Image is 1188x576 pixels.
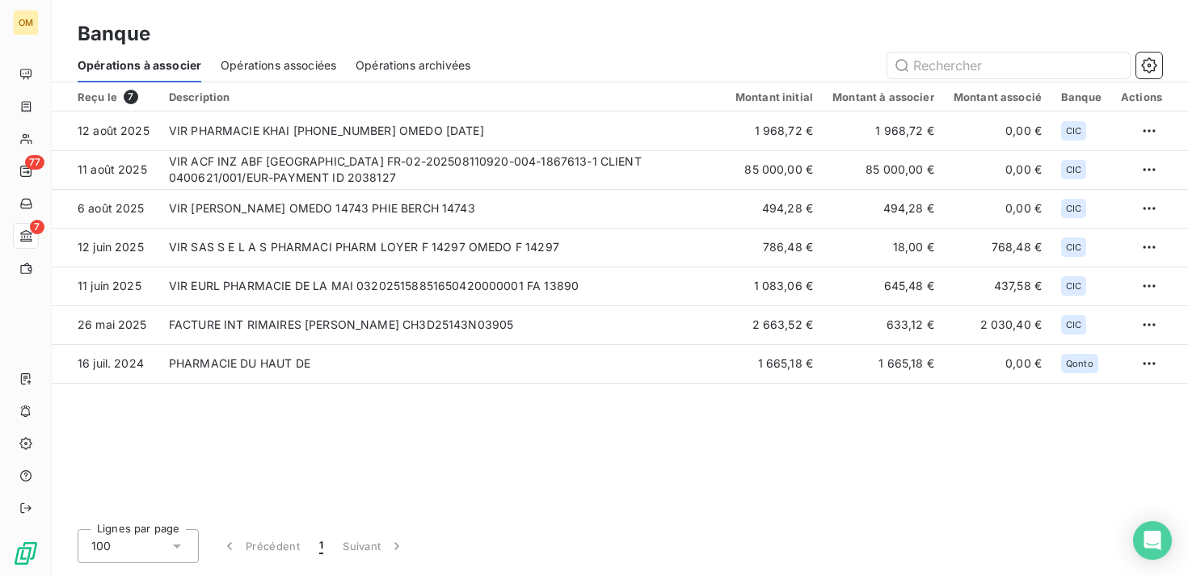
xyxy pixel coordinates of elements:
[52,189,159,228] td: 6 août 2025
[13,158,38,184] a: 77
[52,150,159,189] td: 11 août 2025
[1066,165,1081,174] span: CIC
[124,90,138,104] span: 7
[887,53,1130,78] input: Rechercher
[13,10,39,36] div: OM
[159,305,726,344] td: FACTURE INT RIMAIRES [PERSON_NAME] CH3D25143N03905
[169,90,716,103] div: Description
[13,223,38,249] a: 7
[52,344,159,383] td: 16 juil. 2024
[1066,320,1081,330] span: CIC
[1066,204,1081,213] span: CIC
[1061,90,1102,103] div: Banque
[726,344,823,383] td: 1 665,18 €
[823,189,944,228] td: 494,28 €
[1133,521,1172,560] div: Open Intercom Messenger
[159,111,726,150] td: VIR PHARMACIE KHAI [PHONE_NUMBER] OMEDO [DATE]
[726,228,823,267] td: 786,48 €
[91,538,111,554] span: 100
[30,220,44,234] span: 7
[954,90,1042,103] div: Montant associé
[25,155,44,170] span: 77
[1066,242,1081,252] span: CIC
[823,111,944,150] td: 1 968,72 €
[832,90,934,103] div: Montant à associer
[221,57,336,74] span: Opérations associées
[944,150,1051,189] td: 0,00 €
[78,90,150,104] div: Reçu le
[1121,90,1162,103] div: Actions
[319,538,323,554] span: 1
[356,57,470,74] span: Opérations archivées
[823,150,944,189] td: 85 000,00 €
[823,228,944,267] td: 18,00 €
[944,344,1051,383] td: 0,00 €
[823,344,944,383] td: 1 665,18 €
[823,305,944,344] td: 633,12 €
[1066,359,1093,368] span: Qonto
[726,111,823,150] td: 1 968,72 €
[944,228,1051,267] td: 768,48 €
[944,111,1051,150] td: 0,00 €
[726,267,823,305] td: 1 083,06 €
[212,529,310,563] button: Précédent
[78,19,150,48] h3: Banque
[726,189,823,228] td: 494,28 €
[52,111,159,150] td: 12 août 2025
[333,529,415,563] button: Suivant
[726,305,823,344] td: 2 663,52 €
[1066,126,1081,136] span: CIC
[52,267,159,305] td: 11 juin 2025
[310,529,333,563] button: 1
[159,267,726,305] td: VIR EURL PHARMACIE DE LA MAI 032025158851650420000001 FA 13890
[159,150,726,189] td: VIR ACF INZ ABF [GEOGRAPHIC_DATA] FR-02-202508110920-004-1867613-1 CLIENT 0400621/001/EUR-PAYMENT...
[159,228,726,267] td: VIR SAS S E L A S PHARMACI PHARM LOYER F 14297 OMEDO F 14297
[52,305,159,344] td: 26 mai 2025
[823,267,944,305] td: 645,48 €
[13,540,39,566] img: Logo LeanPay
[159,344,726,383] td: PHARMACIE DU HAUT DE
[944,189,1051,228] td: 0,00 €
[159,189,726,228] td: VIR [PERSON_NAME] OMEDO 14743 PHIE BERCH 14743
[78,57,201,74] span: Opérations à associer
[944,267,1051,305] td: 437,58 €
[1066,281,1081,291] span: CIC
[735,90,813,103] div: Montant initial
[52,228,159,267] td: 12 juin 2025
[944,305,1051,344] td: 2 030,40 €
[726,150,823,189] td: 85 000,00 €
